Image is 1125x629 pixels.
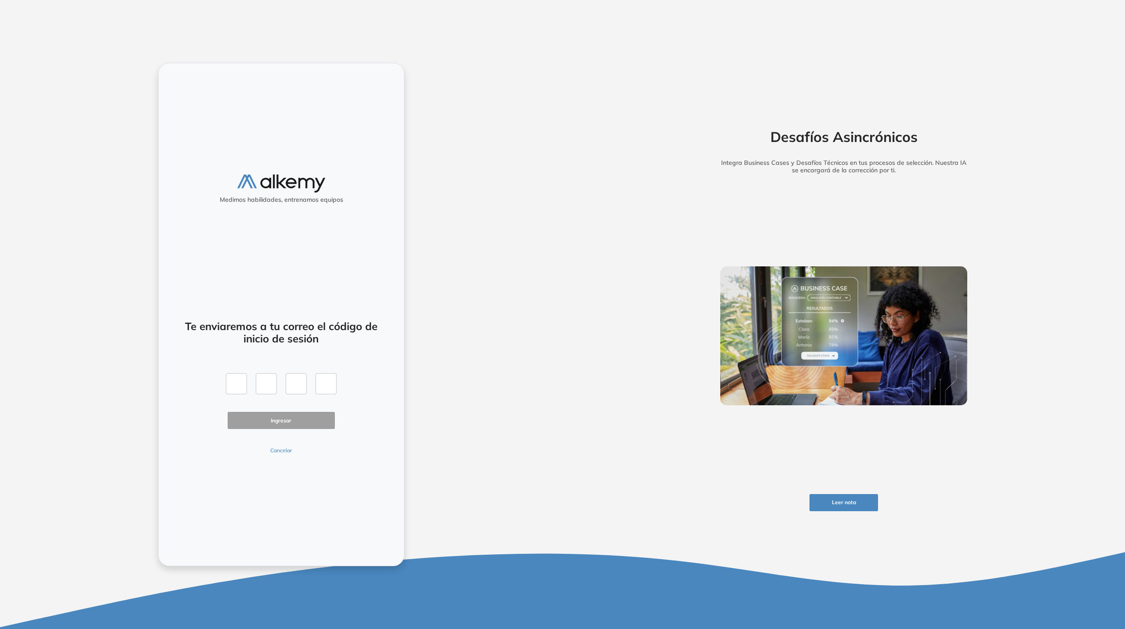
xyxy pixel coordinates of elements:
[809,494,878,511] button: Leer nota
[237,175,325,193] img: logo-alkemy
[707,128,981,145] h2: Desafíos Asincrónicos
[707,159,981,174] h5: Integra Business Cases y Desafíos Técnicos en tus procesos de selección. Nuestra IA se encargará ...
[228,447,335,454] button: Cancelar
[162,196,400,204] h5: Medimos habilidades, entrenamos equipos
[967,527,1125,629] div: Widget de chat
[228,412,335,429] button: Ingresar
[720,266,967,405] img: img-more-info
[967,527,1125,629] iframe: Chat Widget
[182,320,381,345] h4: Te enviaremos a tu correo el código de inicio de sesión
